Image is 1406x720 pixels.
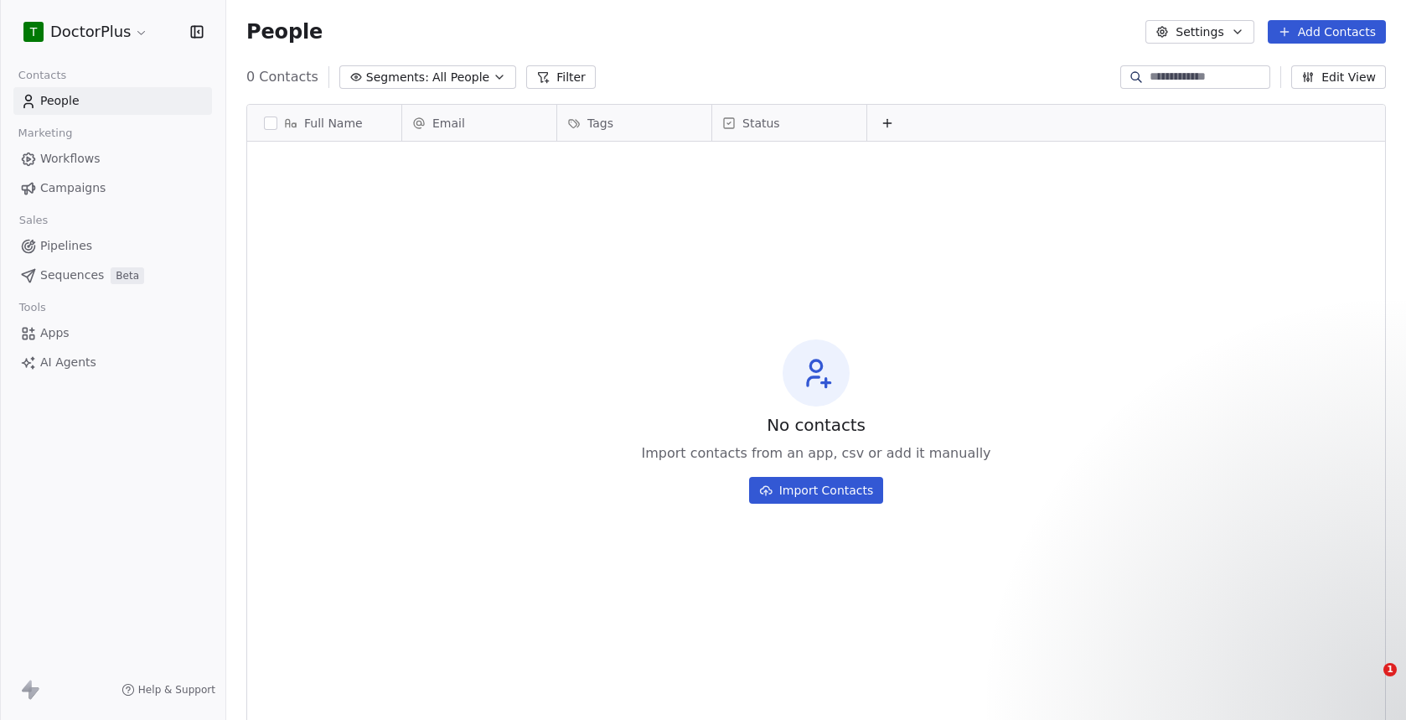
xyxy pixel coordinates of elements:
div: Status [712,105,866,141]
div: Full Name [247,105,401,141]
span: Import contacts from an app, csv or add it manually [641,443,990,464]
span: People [40,92,80,110]
span: Beta [111,267,144,284]
a: SequencesBeta [13,262,212,289]
button: Settings [1145,20,1254,44]
span: Status [742,115,780,132]
span: Marketing [11,121,80,146]
span: Workflows [40,150,101,168]
div: Email [402,105,556,141]
span: Apps [40,324,70,342]
a: Import Contacts [749,470,884,504]
span: Full Name [304,115,363,132]
a: Help & Support [121,683,215,697]
div: Tags [557,105,711,141]
a: AI Agents [13,349,212,376]
span: Tools [12,295,53,320]
span: No contacts [767,413,866,437]
button: Edit View [1291,65,1386,89]
div: grid [402,142,1387,698]
button: TDoctorPlus [20,18,152,46]
a: Campaigns [13,174,212,202]
button: Filter [526,65,596,89]
span: 0 Contacts [246,67,318,87]
span: AI Agents [40,354,96,371]
span: Pipelines [40,237,92,255]
span: Sales [12,208,55,233]
button: Import Contacts [749,477,884,504]
span: Sequences [40,267,104,284]
span: Tags [587,115,613,132]
a: Workflows [13,145,212,173]
iframe: Intercom live chat [1349,663,1389,703]
span: Segments: [366,69,429,86]
span: All People [432,69,489,86]
span: Campaigns [40,179,106,197]
span: DoctorPlus [50,21,131,43]
a: People [13,87,212,115]
span: T [30,23,38,40]
button: Add Contacts [1268,20,1386,44]
span: People [246,19,323,44]
span: Contacts [11,63,74,88]
a: Pipelines [13,232,212,260]
div: grid [247,142,402,698]
span: Email [432,115,465,132]
span: Help & Support [138,683,215,697]
a: Apps [13,319,212,347]
span: 1 [1383,663,1397,676]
